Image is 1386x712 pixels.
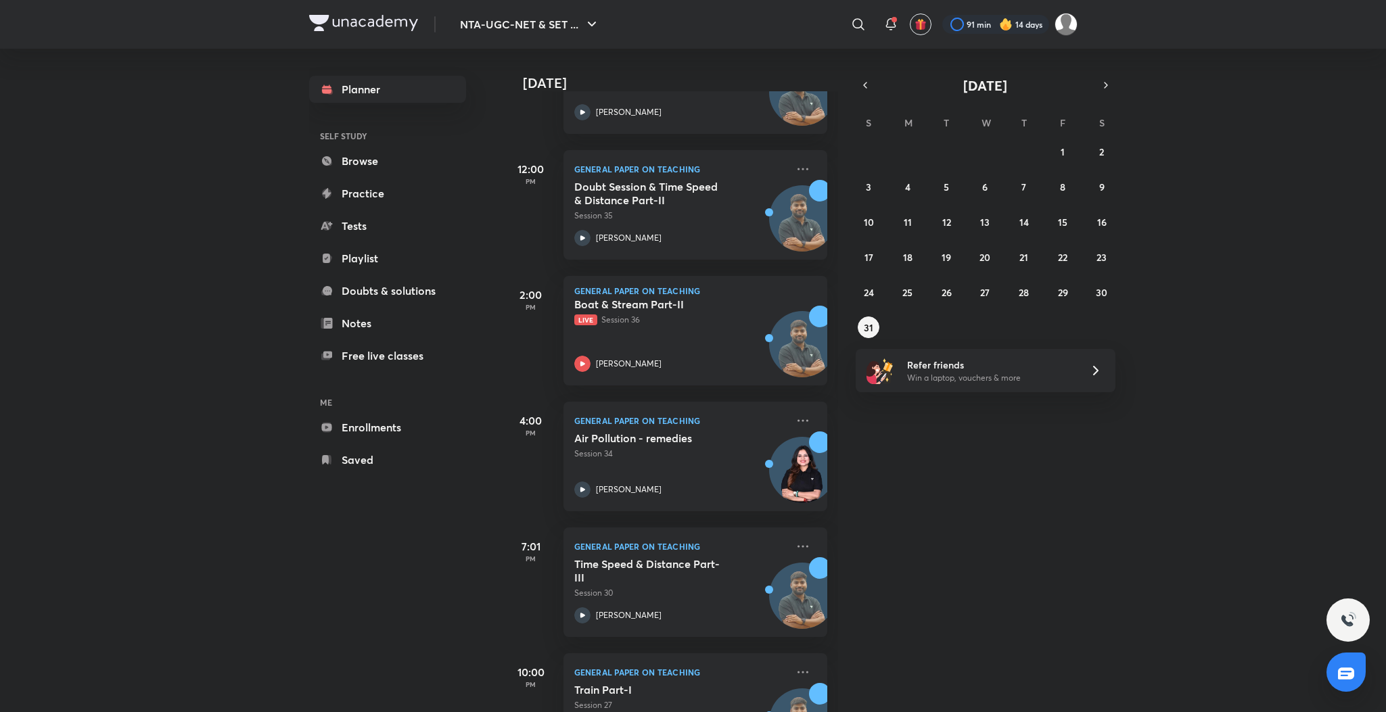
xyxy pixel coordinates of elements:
p: PM [504,303,558,311]
abbr: August 22, 2025 [1058,251,1067,264]
button: August 11, 2025 [897,211,919,233]
h5: Time Speed & Distance Part-III [574,557,743,584]
abbr: August 26, 2025 [942,286,952,299]
abbr: August 16, 2025 [1097,216,1107,229]
p: General Paper on Teaching [574,412,787,429]
h5: 2:00 [504,287,558,303]
button: August 20, 2025 [974,246,996,268]
p: General Paper on Teaching [574,664,787,680]
button: August 19, 2025 [935,246,957,268]
h6: Refer friends [907,358,1073,372]
button: August 30, 2025 [1091,281,1113,303]
abbr: August 4, 2025 [905,181,910,193]
p: [PERSON_NAME] [596,609,662,621]
p: PM [504,554,558,563]
img: Avatar [770,444,835,509]
button: August 12, 2025 [935,211,957,233]
a: Playlist [309,245,466,272]
abbr: August 24, 2025 [864,286,874,299]
button: August 10, 2025 [858,211,879,233]
abbr: August 23, 2025 [1096,251,1107,264]
abbr: August 19, 2025 [942,251,951,264]
span: Live [574,314,597,325]
abbr: August 21, 2025 [1019,251,1028,264]
h5: Doubt Session & Time Speed & Distance Part-II [574,180,743,207]
img: Avatar [770,570,835,635]
button: August 31, 2025 [858,316,879,338]
abbr: August 14, 2025 [1019,216,1029,229]
abbr: Sunday [866,116,871,129]
p: Session 34 [574,448,787,460]
a: Notes [309,310,466,337]
a: Practice [309,180,466,207]
button: avatar [910,14,931,35]
p: Session 35 [574,210,787,222]
abbr: Friday [1060,116,1065,129]
abbr: Monday [904,116,913,129]
h5: 10:00 [504,664,558,680]
button: August 29, 2025 [1052,281,1073,303]
h5: Air Pollution - remedies [574,431,743,445]
abbr: August 6, 2025 [982,181,988,193]
a: Company Logo [309,15,418,34]
img: streak [999,18,1013,31]
button: August 9, 2025 [1091,176,1113,197]
span: [DATE] [963,76,1007,95]
abbr: August 5, 2025 [944,181,949,193]
p: General Paper on Teaching [574,287,816,295]
abbr: August 27, 2025 [980,286,990,299]
button: August 2, 2025 [1091,141,1113,162]
abbr: August 8, 2025 [1060,181,1065,193]
button: August 28, 2025 [1013,281,1035,303]
button: August 23, 2025 [1091,246,1113,268]
p: PM [504,177,558,185]
abbr: Saturday [1099,116,1105,129]
abbr: August 28, 2025 [1019,286,1029,299]
abbr: August 13, 2025 [980,216,990,229]
img: avatar [915,18,927,30]
a: Browse [309,147,466,174]
button: August 24, 2025 [858,281,879,303]
button: August 4, 2025 [897,176,919,197]
button: August 3, 2025 [858,176,879,197]
button: August 8, 2025 [1052,176,1073,197]
button: August 22, 2025 [1052,246,1073,268]
h5: 4:00 [504,412,558,429]
abbr: August 9, 2025 [1099,181,1105,193]
button: August 13, 2025 [974,211,996,233]
img: Avatar [770,193,835,258]
button: August 27, 2025 [974,281,996,303]
abbr: Wednesday [981,116,991,129]
p: Win a laptop, vouchers & more [907,372,1073,384]
button: August 18, 2025 [897,246,919,268]
abbr: Thursday [1021,116,1027,129]
img: Company Logo [309,15,418,31]
h5: 12:00 [504,161,558,177]
p: [PERSON_NAME] [596,483,662,496]
img: ttu [1340,612,1356,628]
abbr: August 29, 2025 [1058,286,1068,299]
a: Doubts & solutions [309,277,466,304]
button: August 7, 2025 [1013,176,1035,197]
p: [PERSON_NAME] [596,106,662,118]
abbr: August 20, 2025 [979,251,990,264]
button: August 15, 2025 [1052,211,1073,233]
abbr: August 25, 2025 [902,286,913,299]
a: Enrollments [309,414,466,441]
a: Planner [309,76,466,103]
abbr: August 1, 2025 [1061,145,1065,158]
p: [PERSON_NAME] [596,358,662,370]
p: Session 36 [574,314,787,326]
p: General Paper on Teaching [574,161,787,177]
h6: SELF STUDY [309,124,466,147]
button: August 5, 2025 [935,176,957,197]
p: Session 30 [574,587,787,599]
button: August 21, 2025 [1013,246,1035,268]
button: August 17, 2025 [858,246,879,268]
button: August 14, 2025 [1013,211,1035,233]
a: Saved [309,446,466,473]
abbr: August 18, 2025 [903,251,913,264]
button: [DATE] [875,76,1096,95]
h5: 7:01 [504,538,558,554]
p: PM [504,429,558,437]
